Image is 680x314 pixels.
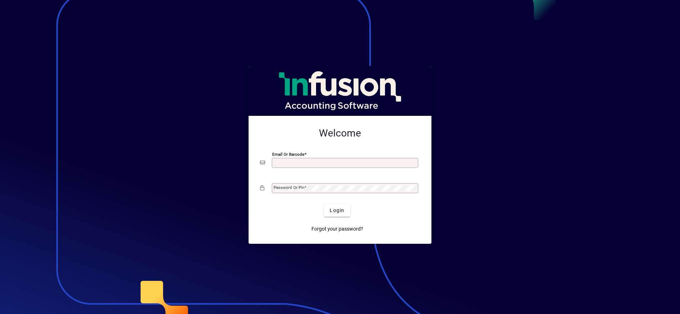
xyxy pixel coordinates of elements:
[324,204,350,217] button: Login
[272,152,304,157] mat-label: Email or Barcode
[274,185,304,190] mat-label: Password or Pin
[260,127,420,139] h2: Welcome
[311,225,363,233] span: Forgot your password?
[330,207,344,214] span: Login
[309,222,366,235] a: Forgot your password?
